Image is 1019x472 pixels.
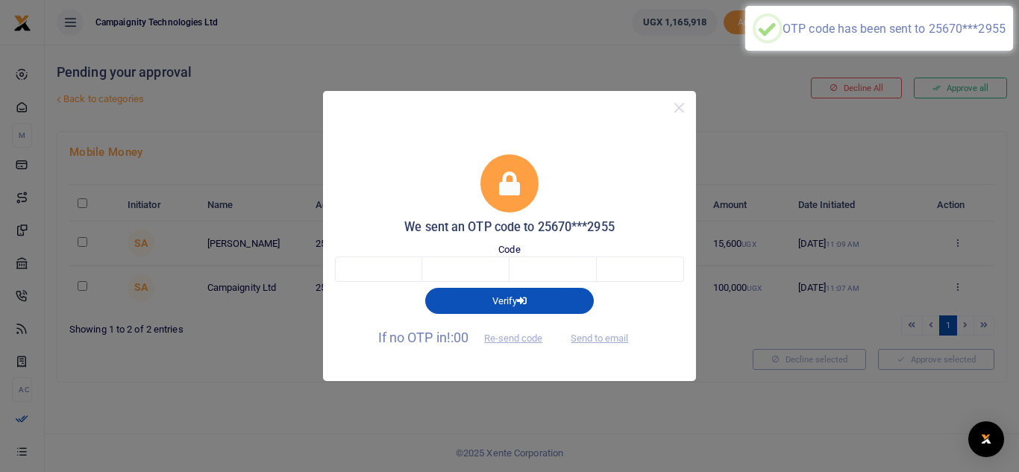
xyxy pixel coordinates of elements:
[498,242,520,257] label: Code
[968,421,1004,457] div: Open Intercom Messenger
[668,97,690,119] button: Close
[425,288,594,313] button: Verify
[783,22,1006,36] div: OTP code has been sent to 25670***2955
[447,330,468,345] span: !:00
[378,330,556,345] span: If no OTP in
[335,220,684,235] h5: We sent an OTP code to 25670***2955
